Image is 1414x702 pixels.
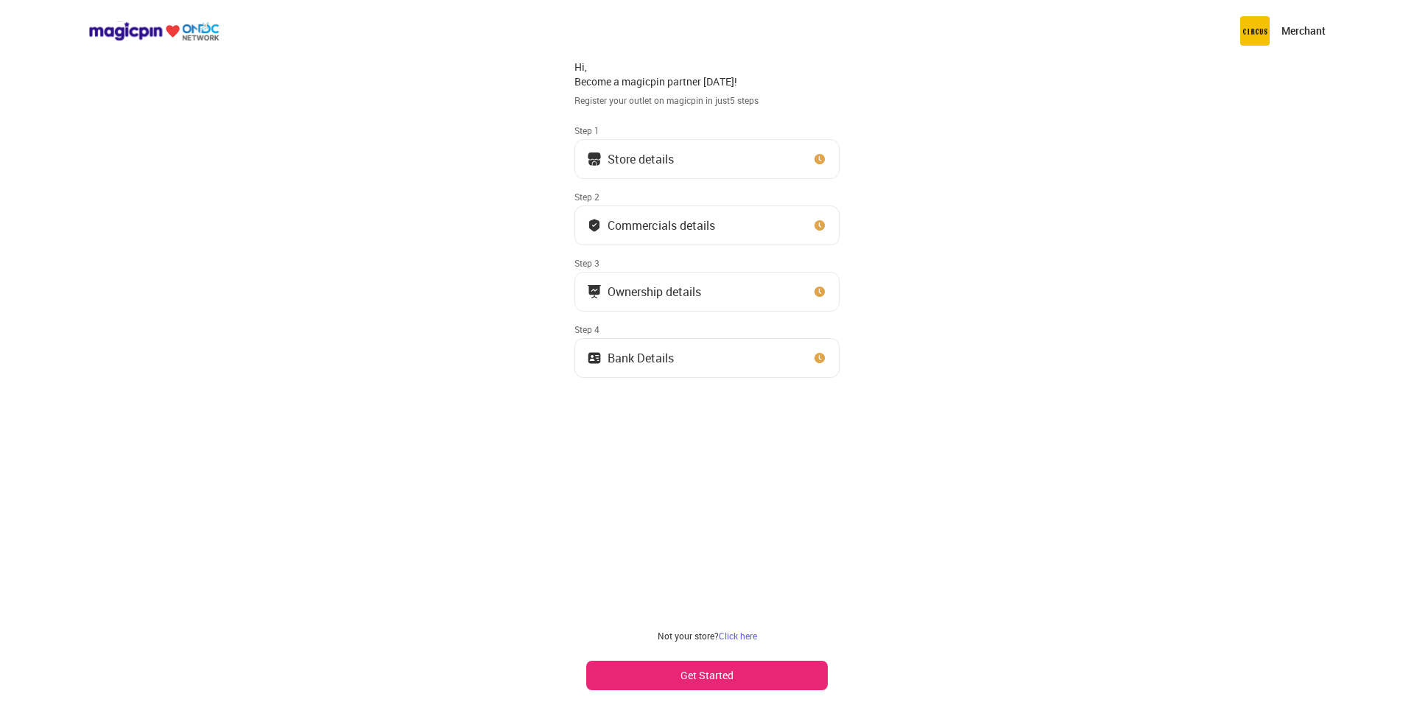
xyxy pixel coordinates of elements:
div: Step 4 [574,323,840,335]
img: bank_details_tick.fdc3558c.svg [587,218,602,233]
div: Step 2 [574,191,840,203]
button: Commercials details [574,206,840,245]
button: Store details [574,139,840,179]
span: Not your store? [658,630,719,642]
div: Bank Details [608,354,674,362]
a: Click here [719,630,757,642]
img: ondc-logo-new-small.8a59708e.svg [88,21,219,41]
div: Commercials details [608,222,715,229]
div: Ownership details [608,288,701,295]
p: Merchant [1281,24,1326,38]
div: Step 3 [574,257,840,269]
img: clock_icon_new.67dbf243.svg [812,218,827,233]
img: commercials_icon.983f7837.svg [587,284,602,299]
div: Hi, Become a magicpin partner [DATE]! [574,60,840,88]
div: Store details [608,155,674,163]
button: Bank Details [574,338,840,378]
button: Get Started [586,661,828,690]
div: Step 1 [574,124,840,136]
img: storeIcon.9b1f7264.svg [587,152,602,166]
img: clock_icon_new.67dbf243.svg [812,351,827,365]
img: clock_icon_new.67dbf243.svg [812,152,827,166]
img: circus.b677b59b.png [1240,16,1270,46]
img: clock_icon_new.67dbf243.svg [812,284,827,299]
button: Ownership details [574,272,840,312]
img: ownership_icon.37569ceb.svg [587,351,602,365]
div: Register your outlet on magicpin in just 5 steps [574,94,840,107]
